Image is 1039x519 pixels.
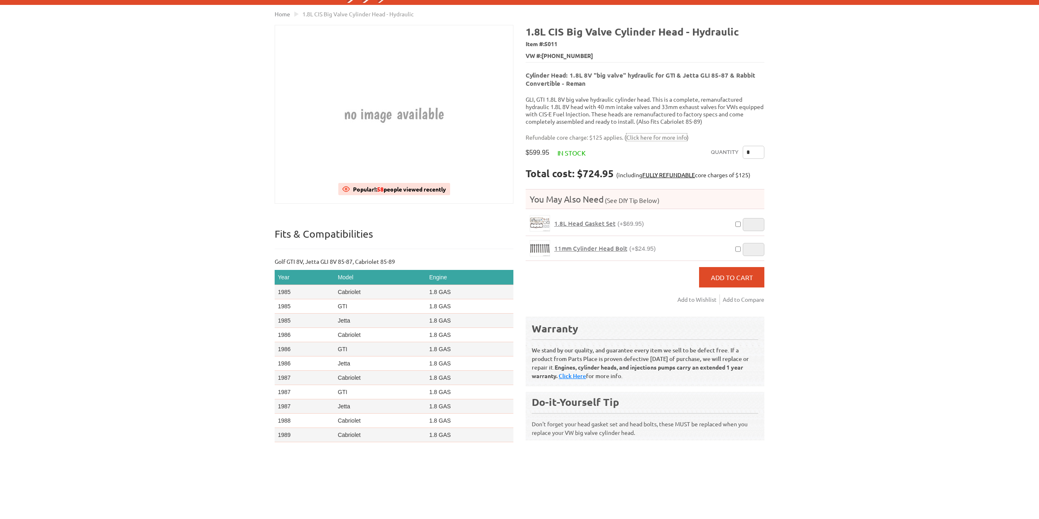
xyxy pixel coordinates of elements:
td: Cabriolet [335,428,426,442]
td: 1.8 GAS [426,285,513,299]
td: GTI [335,342,426,356]
span: (including core charges of $125) [616,171,750,178]
div: Warranty [532,322,758,335]
td: 1985 [275,285,335,299]
td: 1986 [275,328,335,342]
span: 1.8L Head Gasket Set [554,219,615,227]
td: 1985 [275,299,335,314]
span: [PHONE_NUMBER] [542,51,593,60]
b: Engines, cylinder heads, and injections pumps carry an extended 1 year warranty. [532,363,743,379]
td: Cabriolet [335,285,426,299]
td: 1988 [275,414,335,428]
a: 1.8L Head Gasket Set(+$69.95) [554,220,644,227]
img: 1.8L Head Gasket Set [530,216,550,231]
span: (+$24.95) [629,245,656,252]
th: Model [335,270,426,285]
span: Item #: [526,38,764,50]
td: 1.8 GAS [426,371,513,385]
div: Popular!: people viewed recently [353,183,446,195]
img: 1.8L CIS Big Valve Cylinder Head - Hydraulic [305,25,483,203]
td: Cabriolet [335,414,426,428]
button: Add to Cart [699,267,764,287]
span: (+$69.95) [617,220,644,227]
td: 1.8 GAS [426,314,513,328]
td: 1.8 GAS [426,356,513,371]
p: GLI, GTI 1.8L 8V big valve hydraulic cylinder head. This is a complete, remanufactured hydraulic ... [526,96,764,125]
span: 58 [377,185,384,193]
label: Quantity [711,146,739,159]
th: Year [275,270,335,285]
td: Cabriolet [335,328,426,342]
td: 1989 [275,428,335,442]
p: Refundable core charge: $125 applies. ( ) [526,133,758,142]
img: 11mm Cylinder Head Bolt [530,241,550,256]
span: $599.95 [526,149,549,156]
td: 1.8 GAS [426,299,513,314]
a: Click here for more info [626,134,687,141]
td: 1987 [275,399,335,414]
td: GTI [335,299,426,314]
td: 1986 [275,342,335,356]
span: In stock [557,149,586,157]
a: Home [275,10,290,18]
td: Cabriolet [335,371,426,385]
p: Don't forget your head gasket set and head bolts, these MUST be replaced when you replace your VW... [532,413,758,437]
td: 1.8 GAS [426,342,513,356]
td: 1987 [275,371,335,385]
td: 1.8 GAS [426,428,513,442]
td: 1.8 GAS [426,385,513,399]
strong: Total cost: $724.95 [526,167,614,180]
td: Jetta [335,399,426,414]
b: 1.8L CIS Big Valve Cylinder Head - Hydraulic [526,25,739,38]
p: We stand by our quality, and guarantee every item we sell to be defect free. If a product from Pa... [532,339,758,380]
img: View [342,185,350,193]
span: 11mm Cylinder Head Bolt [554,244,627,252]
a: Add to Compare [723,294,764,305]
td: Jetta [335,356,426,371]
a: 11mm Cylinder Head Bolt [530,240,550,256]
td: GTI [335,385,426,399]
b: Do-it-Yourself Tip [532,395,619,408]
span: 1.8L CIS Big Valve Cylinder Head - Hydraulic [302,10,414,18]
th: Engine [426,270,513,285]
td: 1987 [275,385,335,399]
p: Fits & Compatibilities [275,227,513,249]
a: 11mm Cylinder Head Bolt(+$24.95) [554,245,656,252]
td: 1.8 GAS [426,399,513,414]
span: 5011 [544,40,557,47]
a: Click Here [559,372,586,380]
a: Add to Wishlist [677,294,720,305]
td: 1.8 GAS [426,414,513,428]
h4: You May Also Need [526,194,764,205]
span: VW #: [526,50,764,62]
b: Cylinder Head: 1.8L 8V "big valve" hydraulic for GTI & Jetta GLI 85-87 & Rabbit Convertible - Reman [526,71,755,87]
td: Jetta [335,314,426,328]
td: 1.8 GAS [426,328,513,342]
td: 1986 [275,356,335,371]
span: (See DIY Tip Below) [604,196,659,204]
a: FULLY REFUNDABLE [642,171,695,178]
span: Add to Cart [711,273,753,281]
p: Golf GTI 8V, Jetta GLI 8V 85-87, Cabriolet 85-89 [275,257,513,266]
td: 1985 [275,314,335,328]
